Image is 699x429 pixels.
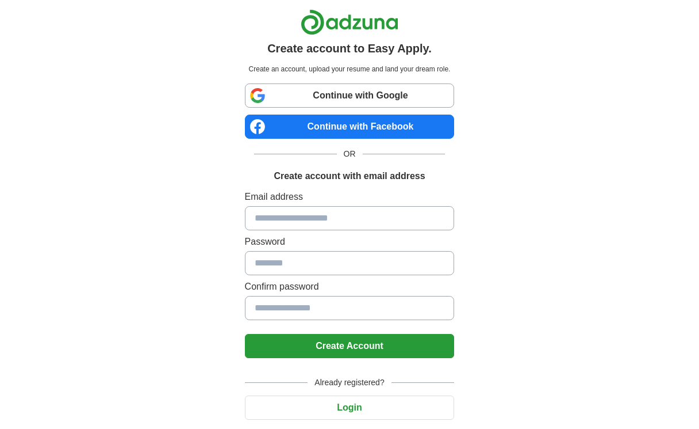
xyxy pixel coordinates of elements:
[267,40,432,57] h1: Create account to Easy Apply.
[245,280,455,294] label: Confirm password
[245,396,455,420] button: Login
[245,190,455,204] label: Email address
[245,83,455,108] a: Continue with Google
[274,169,425,183] h1: Create account with email address
[247,64,452,74] p: Create an account, upload your resume and land your dream role.
[337,148,363,160] span: OR
[245,334,455,358] button: Create Account
[301,9,398,35] img: Adzuna logo
[308,377,391,389] span: Already registered?
[245,115,455,139] a: Continue with Facebook
[245,403,455,412] a: Login
[245,235,455,249] label: Password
